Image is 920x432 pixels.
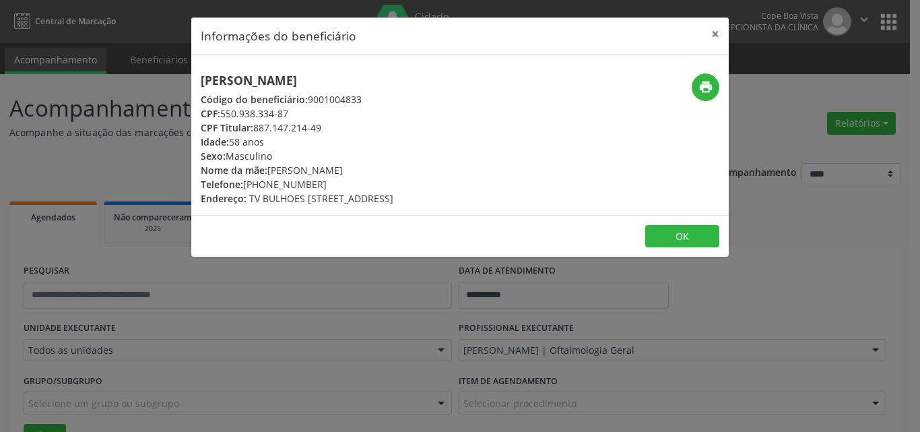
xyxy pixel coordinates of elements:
span: TV BULHOES [STREET_ADDRESS] [249,192,393,205]
i: print [698,80,713,94]
div: [PERSON_NAME] [201,163,393,177]
div: [PHONE_NUMBER] [201,177,393,191]
div: 550.938.334-87 [201,106,393,121]
div: 887.147.214-49 [201,121,393,135]
div: 58 anos [201,135,393,149]
h5: [PERSON_NAME] [201,73,393,88]
span: Nome da mãe: [201,164,267,177]
h5: Informações do beneficiário [201,27,356,44]
button: print [692,73,719,101]
span: Endereço: [201,192,247,205]
span: CPF: [201,107,220,120]
div: 9001004833 [201,92,393,106]
div: Masculino [201,149,393,163]
span: Idade: [201,135,229,148]
button: Close [702,18,729,51]
span: Código do beneficiário: [201,93,308,106]
span: Telefone: [201,178,243,191]
span: Sexo: [201,150,226,162]
button: OK [645,225,719,248]
span: CPF Titular: [201,121,253,134]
